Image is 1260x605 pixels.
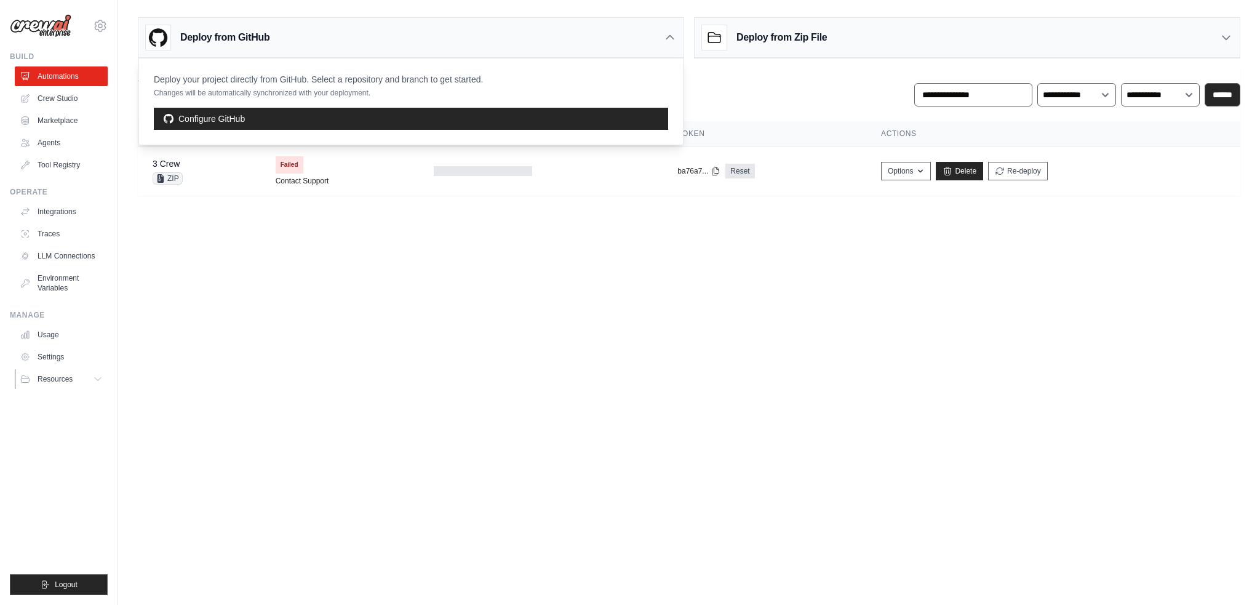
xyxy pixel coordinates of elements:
img: GitHub Logo [146,25,170,50]
a: Integrations [15,202,108,222]
span: ZIP [153,172,183,185]
th: Actions [866,121,1240,146]
a: Configure GitHub [154,108,668,130]
span: Failed [276,156,303,174]
a: Traces [15,224,108,244]
a: Environment Variables [15,268,108,298]
a: Tool Registry [15,155,108,175]
button: Resources [15,369,108,389]
h2: Automations Live [138,68,412,86]
div: Build [10,52,108,62]
div: Manage [10,310,108,320]
a: Contact Support [276,176,329,186]
th: Token [663,121,866,146]
a: Crew Studio [15,89,108,108]
a: LLM Connections [15,246,108,266]
a: Reset [725,164,754,178]
button: Logout [10,574,108,595]
th: Crew [138,121,261,146]
button: ba76a7... [677,166,720,176]
h3: Deploy from GitHub [180,30,269,45]
p: Manage and monitor your active crew automations from this dashboard. [138,86,412,98]
h3: Deploy from Zip File [736,30,827,45]
img: Logo [10,14,71,38]
a: Automations [15,66,108,86]
iframe: Chat Widget [1198,546,1260,605]
a: Marketplace [15,111,108,130]
a: Delete [936,162,983,180]
p: Deploy your project directly from GitHub. Select a repository and branch to get started. [154,73,483,86]
span: Logout [55,580,78,590]
p: Changes will be automatically synchronized with your deployment. [154,88,483,98]
button: Re-deploy [988,162,1048,180]
button: Options [881,162,931,180]
a: Agents [15,133,108,153]
a: Settings [15,347,108,367]
a: Usage [15,325,108,345]
span: Resources [38,374,73,384]
a: 3 Crew [153,159,180,169]
div: Operate [10,187,108,197]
